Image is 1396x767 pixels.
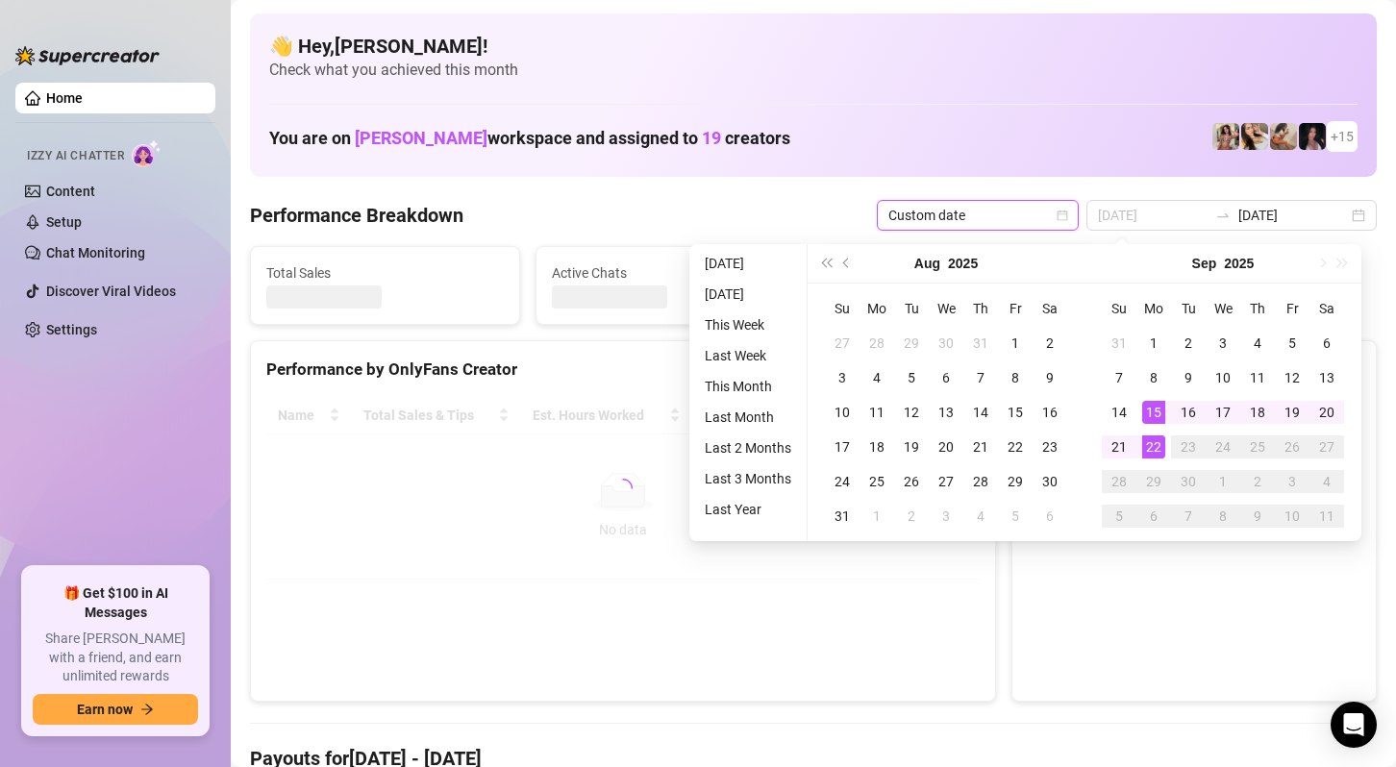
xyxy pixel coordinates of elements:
[948,244,978,283] button: Choose a year
[865,505,888,528] div: 1
[860,395,894,430] td: 2025-08-11
[1211,435,1234,458] div: 24
[1038,505,1061,528] div: 6
[1038,435,1061,458] div: 23
[894,291,929,326] th: Tu
[1246,401,1269,424] div: 18
[1033,499,1067,533] td: 2025-09-06
[1309,326,1344,360] td: 2025-09-06
[831,505,854,528] div: 31
[1275,326,1309,360] td: 2025-09-05
[894,464,929,499] td: 2025-08-26
[697,313,799,336] li: This Week
[825,499,860,533] td: 2025-08-31
[929,464,963,499] td: 2025-08-27
[1102,326,1136,360] td: 2025-08-31
[1136,360,1171,395] td: 2025-09-08
[1275,499,1309,533] td: 2025-10-10
[697,467,799,490] li: Last 3 Months
[825,430,860,464] td: 2025-08-17
[1038,401,1061,424] div: 16
[1281,332,1304,355] div: 5
[998,291,1033,326] th: Fr
[1033,360,1067,395] td: 2025-08-09
[900,505,923,528] div: 2
[1033,430,1067,464] td: 2025-08-23
[1309,499,1344,533] td: 2025-10-11
[815,244,836,283] button: Last year (Control + left)
[1177,470,1200,493] div: 30
[1211,366,1234,389] div: 10
[1136,395,1171,430] td: 2025-09-15
[1224,244,1254,283] button: Choose a year
[1142,366,1165,389] div: 8
[935,366,958,389] div: 6
[15,46,160,65] img: logo-BBDzfeDw.svg
[1142,470,1165,493] div: 29
[1309,464,1344,499] td: 2025-10-04
[1315,435,1338,458] div: 27
[1275,430,1309,464] td: 2025-09-26
[1309,360,1344,395] td: 2025-09-13
[1136,326,1171,360] td: 2025-09-01
[1136,291,1171,326] th: Mo
[1108,401,1131,424] div: 14
[1102,395,1136,430] td: 2025-09-14
[1136,430,1171,464] td: 2025-09-22
[1033,395,1067,430] td: 2025-08-16
[894,499,929,533] td: 2025-09-02
[33,584,198,622] span: 🎁 Get $100 in AI Messages
[250,202,463,229] h4: Performance Breakdown
[998,360,1033,395] td: 2025-08-08
[46,322,97,337] a: Settings
[1331,126,1354,147] span: + 15
[27,147,124,165] span: Izzy AI Chatter
[1275,291,1309,326] th: Fr
[1142,332,1165,355] div: 1
[1171,430,1206,464] td: 2025-09-23
[969,401,992,424] div: 14
[969,470,992,493] div: 28
[929,291,963,326] th: We
[860,499,894,533] td: 2025-09-01
[1315,470,1338,493] div: 4
[894,430,929,464] td: 2025-08-19
[1281,505,1304,528] div: 10
[900,332,923,355] div: 29
[697,283,799,306] li: [DATE]
[1171,395,1206,430] td: 2025-09-16
[1057,210,1068,221] span: calendar
[269,60,1358,81] span: Check what you achieved this month
[697,406,799,429] li: Last Month
[969,332,992,355] div: 31
[269,128,790,149] h1: You are on workspace and assigned to creators
[1171,291,1206,326] th: Tu
[1102,430,1136,464] td: 2025-09-21
[697,252,799,275] li: [DATE]
[935,332,958,355] div: 30
[1240,464,1275,499] td: 2025-10-02
[1004,366,1027,389] div: 8
[1275,395,1309,430] td: 2025-09-19
[1275,464,1309,499] td: 2025-10-03
[1206,499,1240,533] td: 2025-10-08
[1315,401,1338,424] div: 20
[1270,123,1297,150] img: Kayla (@kaylathaylababy)
[1212,123,1239,150] img: Avry (@avryjennervip)
[269,33,1358,60] h4: 👋 Hey, [PERSON_NAME] !
[1281,470,1304,493] div: 3
[935,401,958,424] div: 13
[46,214,82,230] a: Setup
[1102,499,1136,533] td: 2025-10-05
[1033,464,1067,499] td: 2025-08-30
[266,357,980,383] div: Performance by OnlyFans Creator
[825,326,860,360] td: 2025-07-27
[929,499,963,533] td: 2025-09-03
[1171,360,1206,395] td: 2025-09-09
[1142,401,1165,424] div: 15
[266,262,504,284] span: Total Sales
[969,505,992,528] div: 4
[1281,401,1304,424] div: 19
[1281,435,1304,458] div: 26
[1309,291,1344,326] th: Sa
